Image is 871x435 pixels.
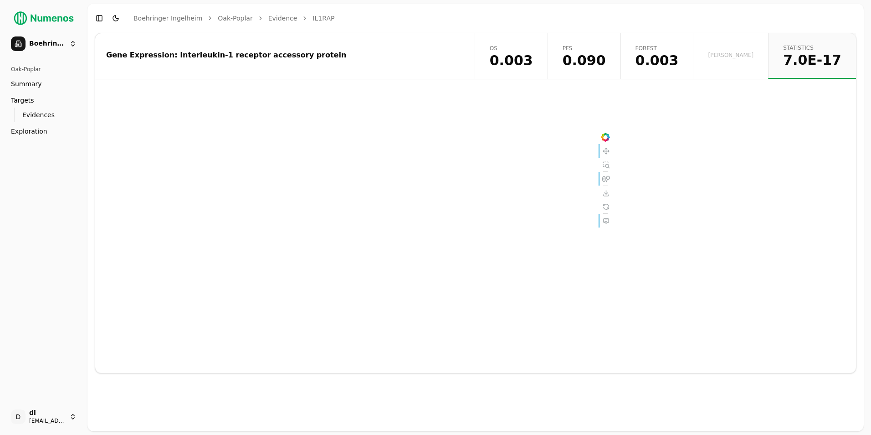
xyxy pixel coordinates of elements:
[768,33,856,79] a: statistics7.0E-17
[548,33,620,79] a: pfs0.090
[29,417,66,425] span: [EMAIL_ADDRESS][DOMAIN_NAME]
[11,409,26,424] span: D
[11,127,47,136] span: Exploration
[635,54,679,67] span: 0.003
[620,33,693,79] a: forest0.003
[106,52,461,59] div: Gene Expression: Interleukin-1 receptor accessory protein
[7,93,80,108] a: Targets
[635,45,679,52] span: forest
[29,409,66,417] span: di
[490,45,533,52] span: os
[490,54,533,67] span: 0.003
[133,14,334,23] nav: breadcrumb
[563,54,606,67] span: 0.090
[11,79,42,88] span: Summary
[19,109,69,121] a: Evidences
[11,96,34,105] span: Targets
[22,110,55,119] span: Evidences
[218,14,252,23] a: Oak-Poplar
[7,124,80,139] a: Exploration
[7,406,80,428] button: Ddi[EMAIL_ADDRESS][DOMAIN_NAME]
[133,14,202,23] a: Boehringer Ingelheim
[475,33,548,79] a: os0.003
[7,7,80,29] img: Numenos
[313,14,334,23] a: IL1RAP
[563,45,606,52] span: pfs
[783,53,841,67] span: 7.0E-17
[29,40,66,48] span: Boehringer Ingelheim
[783,44,841,52] span: statistics
[7,77,80,91] a: Summary
[268,14,297,23] a: Evidence
[7,62,80,77] div: Oak-Poplar
[7,33,80,55] button: Boehringer Ingelheim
